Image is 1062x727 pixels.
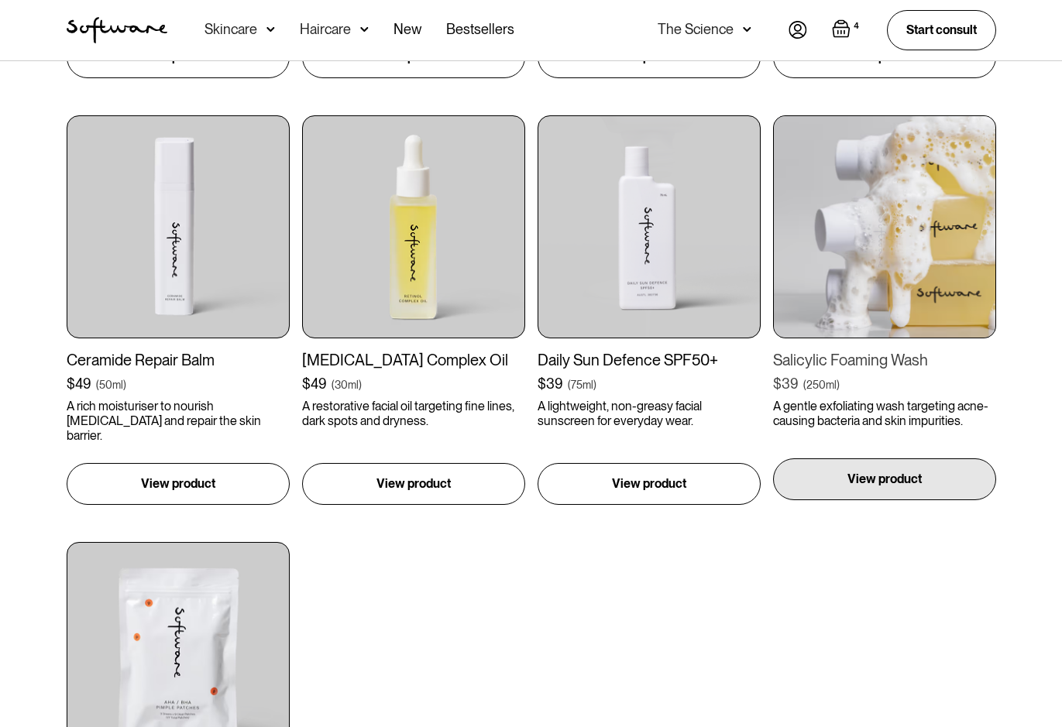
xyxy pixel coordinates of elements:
div: 30ml [335,377,359,393]
div: ) [593,377,596,393]
a: [MEDICAL_DATA] Complex Oil$49(30ml)A restorative facial oil targeting fine lines, dark spots and ... [302,115,525,505]
a: Start consult [887,10,996,50]
div: ) [123,377,126,393]
a: Ceramide Repair Balm$49(50ml)A rich moisturiser to nourish [MEDICAL_DATA] and repair the skin bar... [67,115,290,505]
p: View product [141,475,215,493]
p: View product [847,470,922,489]
div: $39 [538,376,563,393]
img: Software Logo [67,17,167,43]
div: $39 [773,376,799,393]
p: View product [612,475,686,493]
div: 4 [851,19,862,33]
p: A gentle exfoliating wash targeting acne-causing bacteria and skin impurities. [773,399,996,428]
div: Ceramide Repair Balm [67,351,290,369]
p: A rich moisturiser to nourish [MEDICAL_DATA] and repair the skin barrier. [67,399,290,444]
div: ( [803,377,806,393]
div: $49 [302,376,327,393]
div: The Science [658,22,734,37]
div: ( [332,377,335,393]
div: 250ml [806,377,837,393]
img: arrow down [360,22,369,37]
img: arrow down [266,22,275,37]
p: A lightweight, non-greasy facial sunscreen for everyday wear. [538,399,761,428]
div: 50ml [99,377,123,393]
a: Salicylic Foaming Wash$39(250ml)A gentle exfoliating wash targeting acne-causing bacteria and ski... [773,115,996,505]
div: ) [359,377,362,393]
div: Skincare [204,22,257,37]
a: Daily Sun Defence SPF50+$39(75ml)A lightweight, non-greasy facial sunscreen for everyday wear.Vie... [538,115,761,505]
div: $49 [67,376,91,393]
a: Open cart containing 4 items [832,19,862,41]
div: [MEDICAL_DATA] Complex Oil [302,351,525,369]
div: Salicylic Foaming Wash [773,351,996,369]
img: arrow down [743,22,751,37]
div: 75ml [571,377,593,393]
div: Haircare [300,22,351,37]
p: View product [376,475,451,493]
div: ( [96,377,99,393]
a: home [67,17,167,43]
div: ( [568,377,571,393]
div: ) [837,377,840,393]
p: A restorative facial oil targeting fine lines, dark spots and dryness. [302,399,525,428]
div: Daily Sun Defence SPF50+ [538,351,761,369]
